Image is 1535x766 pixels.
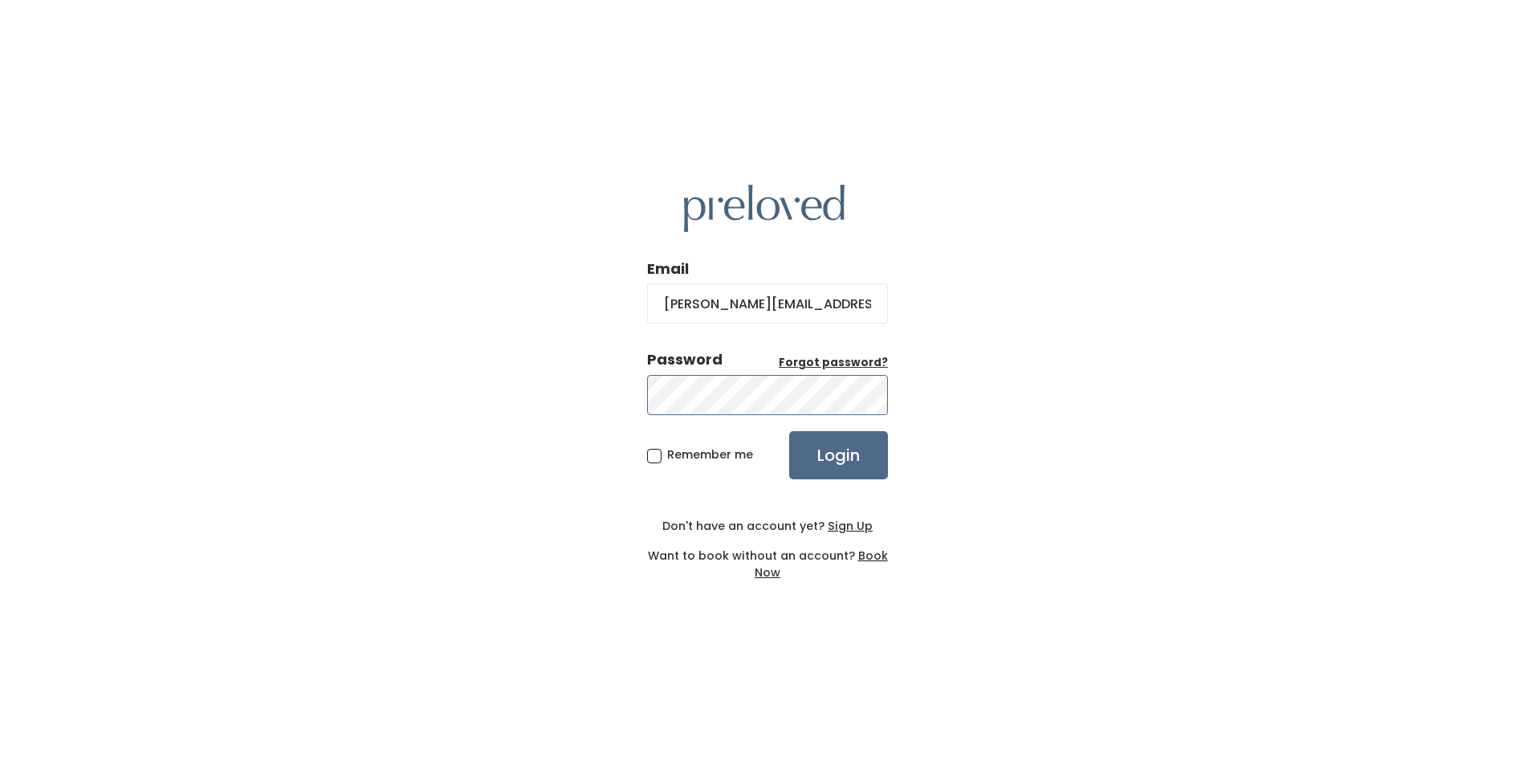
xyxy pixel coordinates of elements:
[755,548,888,581] a: Book Now
[779,355,888,371] a: Forgot password?
[647,349,723,370] div: Password
[779,355,888,370] u: Forgot password?
[667,446,753,462] span: Remember me
[789,431,888,479] input: Login
[825,518,873,534] a: Sign Up
[647,518,888,535] div: Don't have an account yet?
[647,535,888,581] div: Want to book without an account?
[684,185,845,232] img: preloved logo
[828,518,873,534] u: Sign Up
[647,259,689,279] label: Email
